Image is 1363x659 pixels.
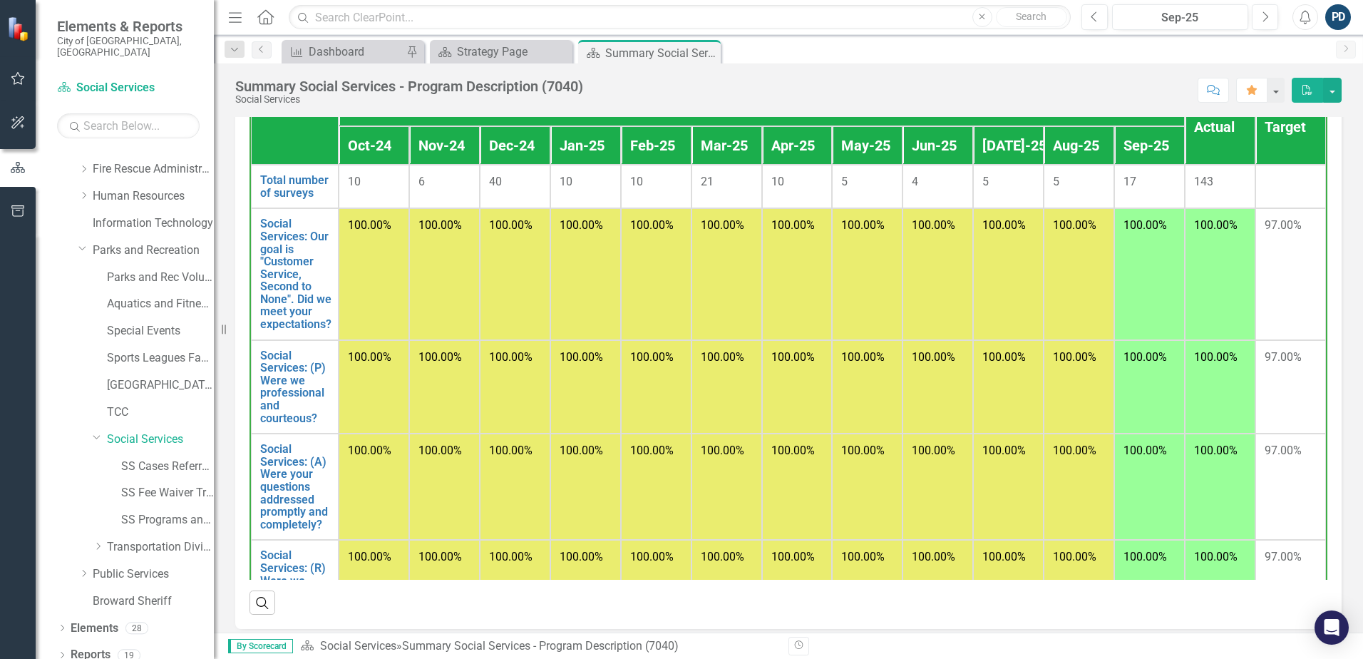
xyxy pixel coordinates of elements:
[71,620,118,637] a: Elements
[912,550,955,563] span: 100.00%
[93,242,214,259] a: Parks and Recreation
[1053,550,1096,563] span: 100.00%
[107,323,214,339] a: Special Events
[57,35,200,58] small: City of [GEOGRAPHIC_DATA], [GEOGRAPHIC_DATA]
[107,296,214,312] a: Aquatics and Fitness Center
[125,622,148,634] div: 28
[107,539,214,556] a: Transportation Division
[771,350,815,364] span: 100.00%
[418,350,462,364] span: 100.00%
[841,550,885,563] span: 100.00%
[57,80,200,96] a: Social Services
[7,16,32,41] img: ClearPoint Strategy
[107,404,214,421] a: TCC
[1123,350,1167,364] span: 100.00%
[996,7,1067,27] button: Search
[93,593,214,610] a: Broward Sheriff
[771,550,815,563] span: 100.00%
[107,431,214,448] a: Social Services
[982,218,1026,232] span: 100.00%
[1123,444,1167,457] span: 100.00%
[309,43,403,61] div: Dashboard
[260,349,329,425] a: Social Services: (P) Were we professional and courteous?
[348,444,391,457] span: 100.00%
[57,113,200,138] input: Search Below...
[701,444,744,457] span: 100.00%
[841,350,885,364] span: 100.00%
[630,550,674,563] span: 100.00%
[982,444,1026,457] span: 100.00%
[320,639,396,653] a: Social Services
[841,175,848,188] span: 5
[701,175,714,188] span: 21
[93,215,214,232] a: Information Technology
[1123,175,1136,188] span: 17
[489,350,533,364] span: 100.00%
[418,175,425,188] span: 6
[1194,218,1238,232] span: 100.00%
[285,43,403,61] a: Dashboard
[260,443,329,531] a: Social Services: (A) Were your questions addressed promptly and completely?
[121,512,214,528] a: SS Programs and Volunteers
[107,270,214,286] a: Parks and Rec Volunteers
[630,175,643,188] span: 10
[418,444,462,457] span: 100.00%
[701,350,744,364] span: 100.00%
[489,175,502,188] span: 40
[1053,444,1096,457] span: 100.00%
[560,550,603,563] span: 100.00%
[560,350,603,364] span: 100.00%
[260,174,329,199] a: Total number of surveys
[251,208,339,339] td: Double-Click to Edit Right Click for Context Menu
[489,550,533,563] span: 100.00%
[228,639,293,653] span: By Scorecard
[1016,11,1046,22] span: Search
[93,566,214,583] a: Public Services
[630,350,674,364] span: 100.00%
[251,165,339,208] td: Double-Click to Edit Right Click for Context Menu
[1265,550,1302,563] span: 97.00%
[1053,175,1059,188] span: 5
[982,175,989,188] span: 5
[107,377,214,394] a: [GEOGRAPHIC_DATA]
[260,218,331,330] a: Social Services: Our goal is "Customer Service, Second to None". Did we meet your expectations?
[1123,550,1167,563] span: 100.00%
[1194,550,1238,563] span: 100.00%
[489,444,533,457] span: 100.00%
[235,94,583,105] div: Social Services
[1053,350,1096,364] span: 100.00%
[1315,611,1349,645] div: Open Intercom Messenger
[1265,218,1302,232] span: 97.00%
[630,218,674,232] span: 100.00%
[1325,4,1351,30] button: PD
[1194,444,1238,457] span: 100.00%
[433,43,569,61] a: Strategy Page
[402,639,679,653] div: Summary Social Services - Program Description (7040)
[348,550,391,563] span: 100.00%
[841,218,885,232] span: 100.00%
[1194,175,1213,188] span: 143
[235,78,583,94] div: Summary Social Services - Program Description (7040)
[489,218,533,232] span: 100.00%
[560,218,603,232] span: 100.00%
[300,638,778,655] div: »
[771,444,815,457] span: 100.00%
[912,175,918,188] span: 4
[57,18,200,35] span: Elements & Reports
[1194,350,1238,364] span: 100.00%
[251,540,339,621] td: Double-Click to Edit Right Click for Context Menu
[260,549,329,612] a: Social Services: (R) Were we attentive and helpful?
[457,43,569,61] div: Strategy Page
[1265,444,1302,457] span: 97.00%
[121,459,214,475] a: SS Cases Referrals and Phone Log
[348,350,391,364] span: 100.00%
[605,44,717,62] div: Summary Social Services - Program Description (7040)
[1112,4,1248,30] button: Sep-25
[1265,350,1302,364] span: 97.00%
[560,175,572,188] span: 10
[1117,9,1243,26] div: Sep-25
[630,444,674,457] span: 100.00%
[348,175,361,188] span: 10
[982,550,1026,563] span: 100.00%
